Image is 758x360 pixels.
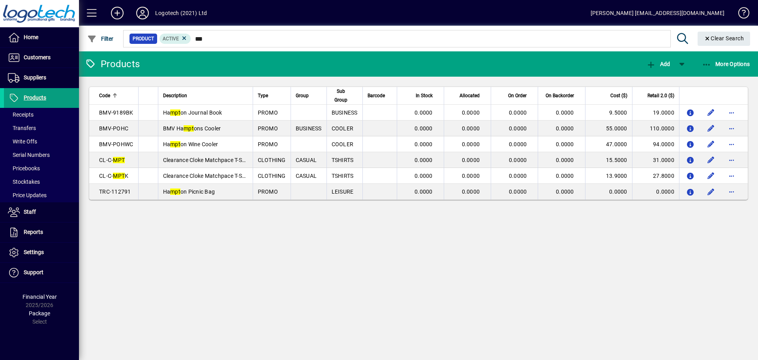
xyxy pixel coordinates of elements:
[705,170,717,182] button: Edit
[462,173,480,179] span: 0.0000
[99,188,131,195] span: TRC-112791
[402,91,440,100] div: In Stock
[258,157,286,163] span: CLOTHING
[585,184,632,200] td: 0.0000
[99,125,128,132] span: BMV-POHC
[29,310,50,317] span: Package
[585,121,632,136] td: 55.0000
[509,125,527,132] span: 0.0000
[85,58,140,70] div: Products
[163,141,218,147] span: Ha on Wine Cooler
[8,152,50,158] span: Serial Numbers
[610,91,627,100] span: Cost ($)
[508,91,527,100] span: On Order
[163,91,187,100] span: Description
[725,154,738,166] button: More options
[155,7,207,19] div: Logotech (2021) Ltd
[546,91,574,100] span: On Backorder
[725,185,738,198] button: More options
[8,125,36,131] span: Transfers
[700,57,752,71] button: More Options
[415,125,433,132] span: 0.0000
[725,170,738,182] button: More options
[415,188,433,195] span: 0.0000
[496,91,534,100] div: On Order
[698,32,750,46] button: Clear
[4,243,79,262] a: Settings
[296,91,309,100] span: Group
[556,173,574,179] span: 0.0000
[163,188,215,195] span: Ha on Picnic Bag
[462,141,480,147] span: 0.0000
[23,294,57,300] span: Financial Year
[462,109,480,116] span: 0.0000
[556,109,574,116] span: 0.0000
[415,173,433,179] span: 0.0000
[4,48,79,68] a: Customers
[509,157,527,163] span: 0.0000
[368,91,385,100] span: Barcode
[462,157,480,163] span: 0.0000
[105,6,130,20] button: Add
[4,148,79,162] a: Serial Numbers
[184,125,194,132] em: mpt
[509,188,527,195] span: 0.0000
[163,91,248,100] div: Description
[258,173,286,179] span: CLOTHING
[332,109,358,116] span: BUSINESS
[24,34,38,40] span: Home
[462,188,480,195] span: 0.0000
[415,141,433,147] span: 0.0000
[8,165,40,172] span: Pricebooks
[332,173,354,179] span: TSHIRTS
[556,157,574,163] span: 0.0000
[258,188,278,195] span: PROMO
[585,168,632,184] td: 13.9000
[24,209,36,215] span: Staff
[732,2,748,27] a: Knowledge Base
[632,168,679,184] td: 27.8000
[24,94,46,101] span: Products
[163,36,179,41] span: Active
[163,109,222,116] span: Ha on Journal Book
[113,157,125,163] em: MPT
[556,188,574,195] span: 0.0000
[258,91,268,100] span: Type
[632,152,679,168] td: 31.0000
[509,109,527,116] span: 0.0000
[159,34,191,44] mat-chip: Activation Status: Active
[258,109,278,116] span: PROMO
[296,157,317,163] span: CASUAL
[702,61,750,67] span: More Options
[4,202,79,222] a: Staff
[585,152,632,168] td: 15.5000
[24,74,46,81] span: Suppliers
[332,125,354,132] span: COOLER
[509,141,527,147] span: 0.0000
[415,157,433,163] span: 0.0000
[163,157,254,163] span: Clearance Cloke Matchpace T-Shirts
[163,125,221,132] span: BMV Ha ons Cooler
[462,125,480,132] span: 0.0000
[705,138,717,151] button: Edit
[24,54,51,60] span: Customers
[647,91,674,100] span: Retail 2.0 ($)
[99,109,133,116] span: BMV-9189BK
[4,263,79,283] a: Support
[509,173,527,179] span: 0.0000
[163,173,269,179] span: Clearance Cloke Matchpace T-Shirts - Kids
[258,91,286,100] div: Type
[4,188,79,202] a: Price Updates
[87,36,114,42] span: Filter
[332,157,354,163] span: TSHIRTS
[99,173,128,179] span: CL-C- K
[8,192,47,198] span: Price Updates
[368,91,392,100] div: Barcode
[705,185,717,198] button: Edit
[99,141,133,147] span: BMV-POHWC
[8,179,40,185] span: Stocktakes
[460,91,480,100] span: Allocated
[416,91,433,100] span: In Stock
[258,125,278,132] span: PROMO
[99,91,110,100] span: Code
